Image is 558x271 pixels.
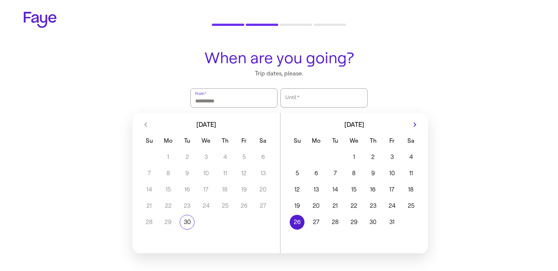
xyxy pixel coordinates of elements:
button: 30 [364,215,382,230]
span: Sunday [141,133,158,148]
button: 25 [402,199,420,213]
span: Thursday [216,133,234,148]
button: 1 [345,150,364,165]
span: Thursday [364,133,382,148]
span: Monday [307,133,325,148]
span: Saturday [402,133,420,148]
button: 11 [402,166,420,181]
button: 31 [383,215,402,230]
span: [DATE] [196,121,216,128]
span: Wednesday [345,133,363,148]
span: Saturday [254,133,272,148]
button: 20 [307,199,325,213]
button: 4 [402,150,420,165]
button: 5 [288,166,307,181]
button: 10 [383,166,402,181]
button: 28 [325,215,344,230]
button: 23 [364,199,382,213]
button: 13 [307,182,325,197]
button: 27 [307,215,325,230]
button: Next month [409,119,421,131]
span: Tuesday [178,133,196,148]
h1: When are you going? [186,50,372,67]
span: Tuesday [326,133,344,148]
button: 15 [345,182,364,197]
button: 29 [345,215,364,230]
span: [DATE] [344,121,364,128]
button: 21 [325,199,344,213]
button: 6 [307,166,325,181]
p: Trip dates, please. [186,70,372,78]
span: Wednesday [197,133,215,148]
button: 8 [345,166,364,181]
button: 19 [288,199,307,213]
button: 17 [383,182,402,197]
span: Friday [383,133,401,148]
button: 26 [288,215,307,230]
button: 16 [364,182,382,197]
button: 12 [288,182,307,197]
button: 22 [345,199,364,213]
button: 14 [325,182,344,197]
label: From [194,90,207,97]
button: 3 [383,150,402,165]
button: 2 [364,150,382,165]
button: 30 [178,215,196,230]
span: Sunday [289,133,306,148]
button: 9 [364,166,382,181]
span: Monday [159,133,177,148]
button: 24 [383,199,402,213]
span: Friday [235,133,253,148]
button: 18 [402,182,420,197]
button: 7 [325,166,344,181]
